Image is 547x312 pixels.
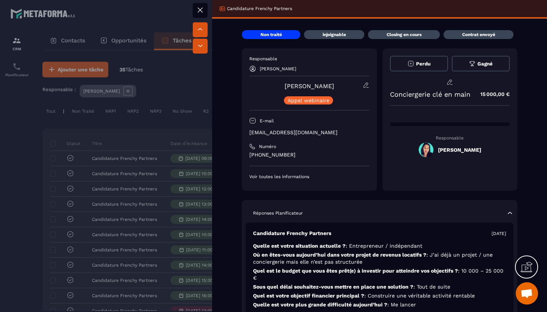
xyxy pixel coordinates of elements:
span: : Entrepreneur / indépendant [346,243,422,249]
p: Responsable [390,135,510,141]
span: Perdu [416,61,431,67]
div: Ouvrir le chat [516,282,538,305]
p: Candidature Frenchy Partners [253,230,331,237]
p: Où en êtes-vous aujourd’hui dans votre projet de revenus locatifs ? [253,251,506,266]
p: Numéro [259,144,276,149]
p: Voir toutes les informations [249,174,370,180]
p: [DATE] [492,231,506,237]
p: Sous quel délai souhaitez-vous mettre en place une solution ? [253,283,506,290]
p: Conciergerie clé en main [390,90,470,98]
p: Quelle est votre situation actuelle ? [253,242,506,250]
p: Closing en cours [387,32,422,38]
span: Gagné [477,61,493,67]
button: Perdu [390,56,448,71]
p: Réponses Planificateur [253,210,303,216]
p: [EMAIL_ADDRESS][DOMAIN_NAME] [249,129,370,136]
p: [PERSON_NAME] [260,66,296,71]
p: Responsable [249,56,370,62]
p: Quelle est votre plus grande difficulté aujourd’hui ? [253,301,506,308]
p: injoignable [323,32,346,38]
p: E-mail [260,118,274,124]
a: [PERSON_NAME] [285,83,334,90]
p: 15 000,00 € [473,87,510,102]
p: Quel est votre objectif financier principal ? [253,292,506,299]
p: Quel est le budget que vous êtes prêt(e) à investir pour atteindre vos objectifs ? [253,267,506,282]
p: Appel webinaire [288,98,329,103]
button: Gagné [452,56,510,71]
p: [PHONE_NUMBER] [249,151,370,158]
span: : Me lancer [387,302,416,308]
p: Candidature Frenchy Partners [227,6,292,12]
p: Contrat envoyé [462,32,495,38]
span: : Tout de suite [413,284,450,290]
span: : Construire une véritable activité rentable [364,293,475,299]
p: Non traité [260,32,282,38]
h5: [PERSON_NAME] [438,147,481,153]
